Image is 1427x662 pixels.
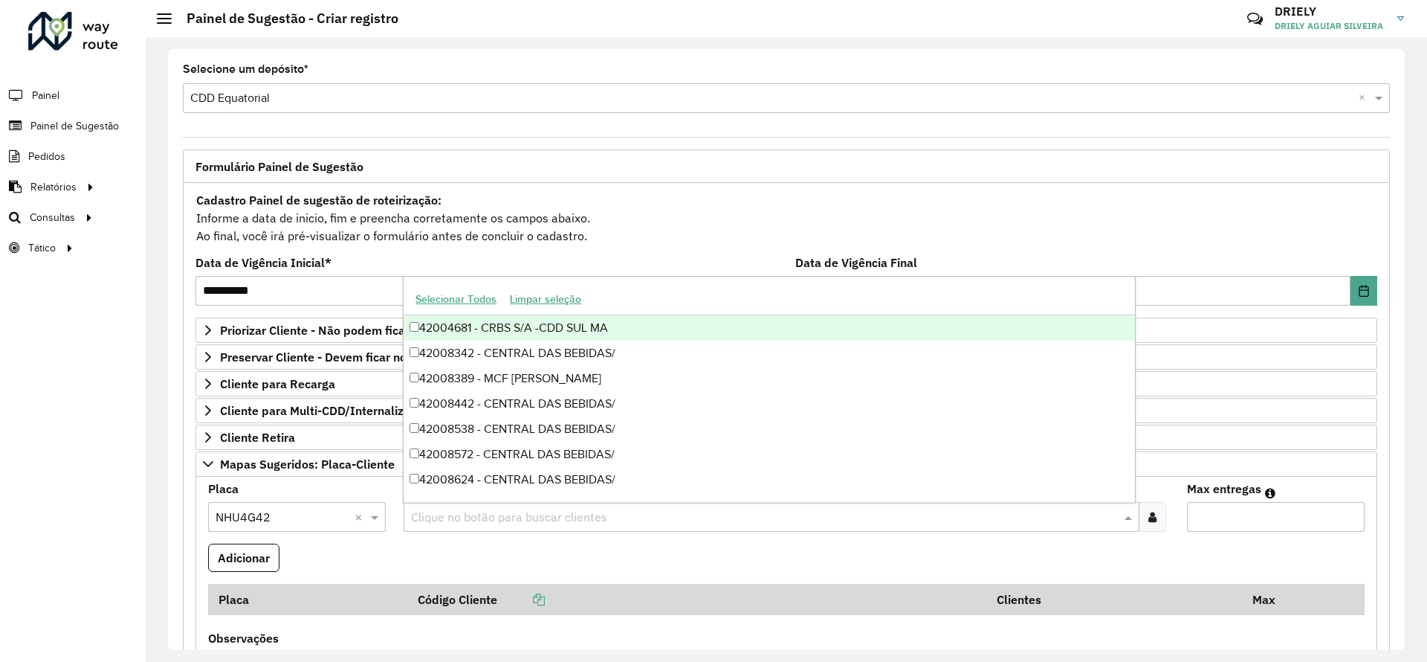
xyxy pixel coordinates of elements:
div: 42008442 - CENTRAL DAS BEBIDAS/ [404,391,1134,417]
span: Relatórios [30,179,77,195]
span: DRIELY AGUIAR SILVEIRA [1275,19,1386,33]
span: Painel [32,88,59,103]
span: Cliente para Multi-CDD/Internalização [220,405,430,417]
label: Data de Vigência Inicial [195,254,331,271]
th: Código Cliente [408,584,987,615]
th: Clientes [987,584,1242,615]
span: Cliente para Recarga [220,378,335,390]
div: 42008538 - CENTRAL DAS BEBIDAS/ [404,417,1134,442]
label: Max entregas [1187,480,1261,498]
button: Adicionar [208,544,279,572]
span: Painel de Sugestão [30,118,119,134]
th: Placa [208,584,408,615]
button: Choose Date [1350,276,1377,306]
div: Informe a data de inicio, fim e preencha corretamente os campos abaixo. Ao final, você irá pré-vi... [195,190,1377,245]
span: Mapas Sugeridos: Placa-Cliente [220,458,395,470]
label: Placa [208,480,239,498]
div: 42008342 - CENTRAL DAS BEBIDAS/ [404,341,1134,366]
div: 42008572 - CENTRAL DAS BEBIDAS/ [404,442,1134,467]
ng-dropdown-panel: Options list [403,276,1135,503]
span: Priorizar Cliente - Não podem ficar no buffer [220,324,463,336]
a: Copiar [497,592,545,607]
a: Mapas Sugeridos: Placa-Cliente [195,451,1377,477]
div: 42008389 - MCF [PERSON_NAME] [404,366,1134,391]
span: Clear all [1359,89,1371,107]
strong: Cadastro Painel de sugestão de roteirização: [196,193,441,208]
div: 60300246 - [PERSON_NAME] DA [404,492,1134,518]
a: Cliente para Recarga [195,371,1377,396]
a: Cliente para Multi-CDD/Internalização [195,398,1377,423]
th: Max [1242,584,1301,615]
h3: DRIELY [1275,4,1386,19]
a: Priorizar Cliente - Não podem ficar no buffer [195,318,1377,343]
a: Contato Rápido [1239,3,1271,35]
a: Cliente Retira [195,425,1377,450]
span: Cliente Retira [220,431,295,443]
span: Tático [28,240,56,256]
div: 42004681 - CRBS S/A -CDD SUL MA [404,315,1134,341]
span: Pedidos [28,149,65,164]
h2: Painel de Sugestão - Criar registro [172,10,398,27]
span: Preservar Cliente - Devem ficar no buffer, não roteirizar [220,351,522,363]
button: Limpar seleção [503,288,588,311]
span: Consultas [30,210,75,225]
div: 42008624 - CENTRAL DAS BEBIDAS/ [404,467,1134,492]
a: Preservar Cliente - Devem ficar no buffer, não roteirizar [195,344,1377,370]
em: Máximo de clientes que serão colocados na mesma rota com os clientes informados [1265,487,1275,499]
span: Formulário Painel de Sugestão [195,161,363,173]
span: Clear all [355,508,367,526]
label: Data de Vigência Final [795,254,917,271]
button: Selecionar Todos [409,288,503,311]
label: Selecione um depósito [183,60,308,78]
label: Observações [208,629,279,647]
